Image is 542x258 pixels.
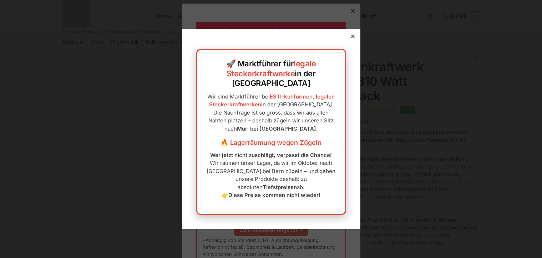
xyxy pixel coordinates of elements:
[228,192,320,198] strong: Diese Preise kommen nicht wieder!
[204,59,338,88] h2: 🚀 Marktführer für in der [GEOGRAPHIC_DATA]
[263,184,297,191] strong: Tiefstpreisen
[227,59,316,78] a: legale Steckerkraftwerke
[204,151,338,199] p: Wir räumen unser Lager, da wir im Oktober nach [GEOGRAPHIC_DATA] bei Bern zügeln – und geben unse...
[210,152,332,158] strong: Wer jetzt nicht zuschlägt, verpasst die Chance!
[204,93,338,133] p: Wir sind Marktführer bei in der [GEOGRAPHIC_DATA]. Die Nachfrage ist so gross, dass wir aus allen...
[209,93,335,108] a: ESTI-konformen, legalen Steckerkraftwerken
[204,138,338,147] h3: 🔥 Lagerräumung wegen Zügeln
[237,125,316,132] strong: Muri bei [GEOGRAPHIC_DATA]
